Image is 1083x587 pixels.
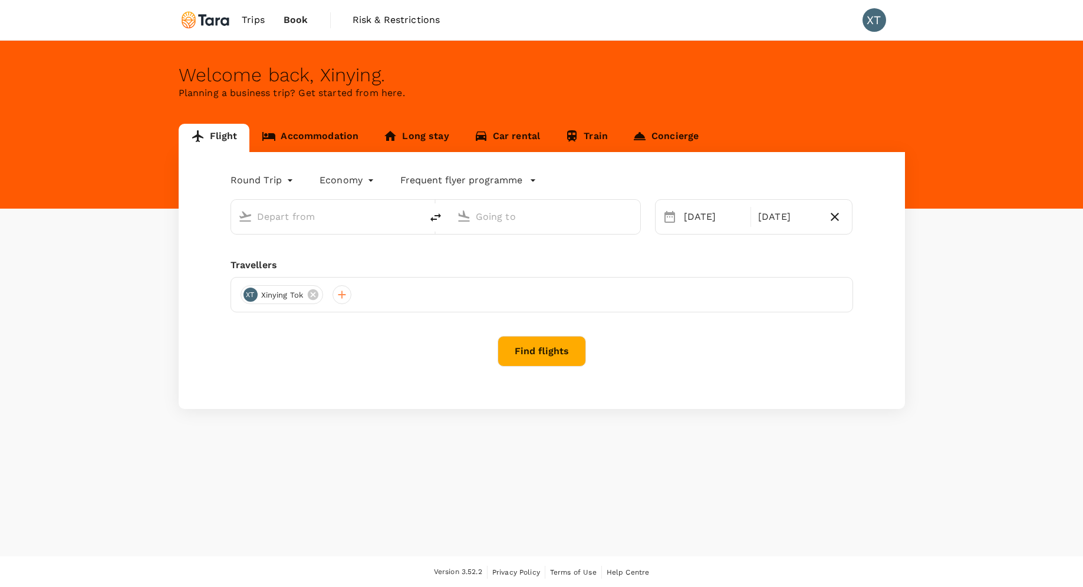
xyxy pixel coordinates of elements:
button: Find flights [498,336,586,367]
input: Going to [476,207,615,226]
a: Accommodation [249,124,371,152]
div: Welcome back , Xinying . [179,64,905,86]
a: Privacy Policy [492,566,540,579]
div: Economy [320,171,377,190]
img: Tara Climate Ltd [179,7,233,33]
div: XTXinying Tok [241,285,324,304]
span: Privacy Policy [492,568,540,576]
a: Concierge [620,124,711,152]
div: XT [863,8,886,32]
a: Help Centre [607,566,650,579]
div: [DATE] [679,205,748,229]
div: XT [243,288,258,302]
button: Frequent flyer programme [400,173,536,187]
a: Train [552,124,620,152]
button: delete [422,203,450,232]
span: Version 3.52.2 [434,566,482,578]
a: Long stay [371,124,461,152]
div: [DATE] [753,205,822,229]
div: Travellers [231,258,853,272]
a: Terms of Use [550,566,597,579]
a: Car rental [462,124,553,152]
a: Flight [179,124,250,152]
button: Open [632,215,634,217]
div: Round Trip [231,171,297,190]
span: Risk & Restrictions [353,13,440,27]
input: Depart from [257,207,397,226]
p: Frequent flyer programme [400,173,522,187]
span: Trips [242,13,265,27]
span: Terms of Use [550,568,597,576]
span: Help Centre [607,568,650,576]
p: Planning a business trip? Get started from here. [179,86,905,100]
span: Xinying Tok [254,289,311,301]
button: Open [413,215,416,217]
span: Book [284,13,308,27]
